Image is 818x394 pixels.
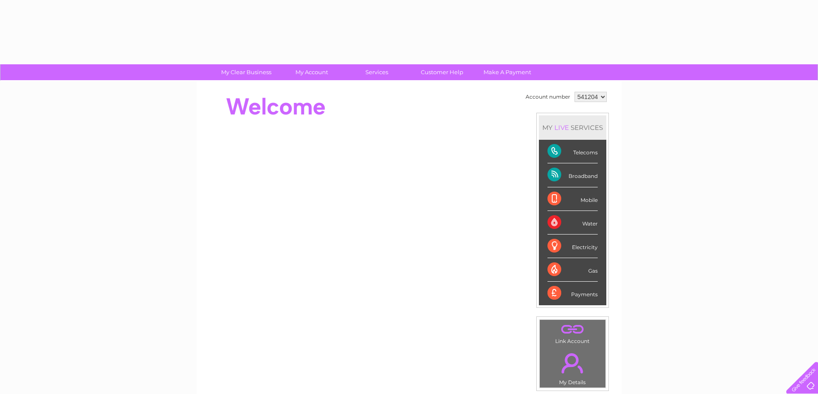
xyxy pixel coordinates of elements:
div: Electricity [547,235,598,258]
a: Make A Payment [472,64,543,80]
div: LIVE [553,123,571,132]
a: . [542,322,603,337]
td: Account number [523,90,572,104]
a: . [542,348,603,378]
div: Broadband [547,163,598,187]
a: Services [341,64,412,80]
div: Telecoms [547,140,598,163]
div: Gas [547,258,598,282]
div: MY SERVICES [539,115,606,140]
td: Link Account [539,319,606,346]
a: Customer Help [407,64,477,80]
a: My Clear Business [211,64,282,80]
td: My Details [539,346,606,388]
div: Water [547,211,598,235]
div: Payments [547,282,598,305]
a: My Account [276,64,347,80]
div: Mobile [547,187,598,211]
